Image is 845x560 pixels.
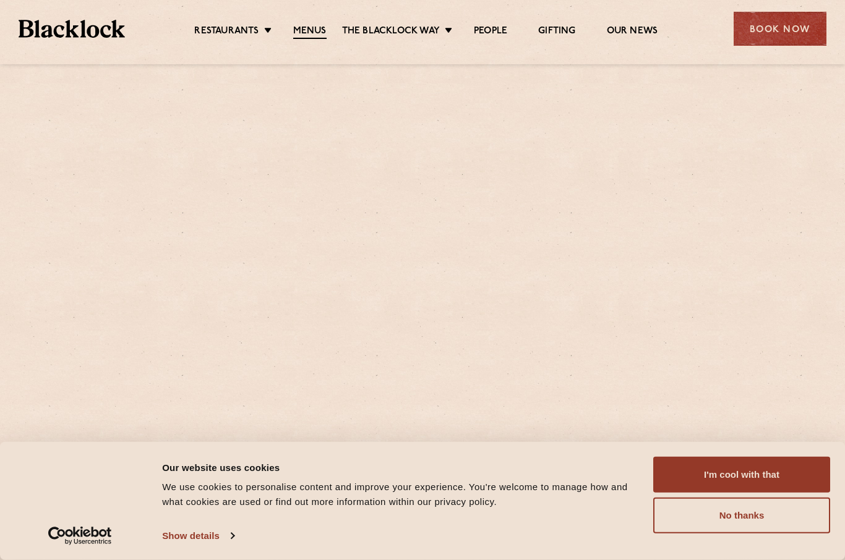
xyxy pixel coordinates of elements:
[734,12,826,46] div: Book Now
[653,498,830,533] button: No thanks
[26,527,134,545] a: Usercentrics Cookiebot - opens in a new window
[194,25,259,38] a: Restaurants
[474,25,507,38] a: People
[162,480,639,509] div: We use cookies to personalise content and improve your experience. You're welcome to manage how a...
[19,20,125,38] img: BL_Textured_Logo-footer-cropped.svg
[342,25,440,38] a: The Blacklock Way
[162,460,639,475] div: Our website uses cookies
[293,25,327,39] a: Menus
[653,457,830,493] button: I'm cool with that
[162,527,234,545] a: Show details
[607,25,658,38] a: Our News
[538,25,575,38] a: Gifting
